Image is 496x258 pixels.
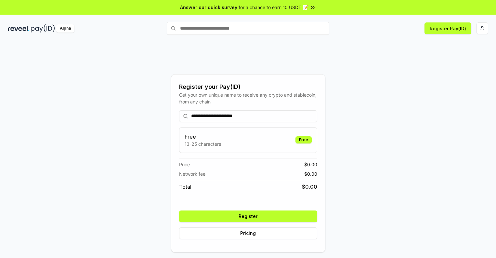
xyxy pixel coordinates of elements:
[179,170,205,177] span: Network fee
[239,4,308,11] span: for a chance to earn 10 USDT 📝
[304,170,317,177] span: $ 0.00
[31,24,55,33] img: pay_id
[179,183,191,191] span: Total
[424,22,471,34] button: Register Pay(ID)
[302,183,317,191] span: $ 0.00
[179,161,190,168] span: Price
[179,210,317,222] button: Register
[185,141,221,147] p: 13-25 characters
[304,161,317,168] span: $ 0.00
[180,4,237,11] span: Answer our quick survey
[179,227,317,239] button: Pricing
[185,133,221,141] h3: Free
[179,82,317,91] div: Register your Pay(ID)
[295,136,312,143] div: Free
[8,24,30,33] img: reveel_dark
[179,91,317,105] div: Get your own unique name to receive any crypto and stablecoin, from any chain
[56,24,74,33] div: Alpha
